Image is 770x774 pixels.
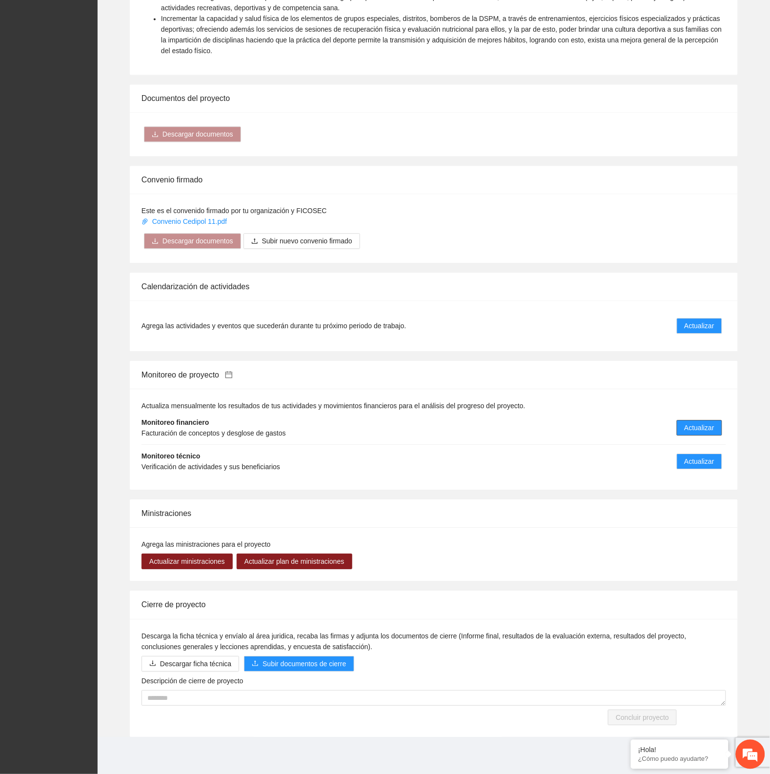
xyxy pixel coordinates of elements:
[638,755,721,763] p: ¿Cómo puedo ayudarte?
[142,690,726,706] textarea: Descripción de cierre de proyecto
[142,463,280,471] span: Verificación de actividades y sus beneficiarios
[142,452,201,460] strong: Monitoreo técnico
[51,50,164,62] div: Chatee con nosotros ahora
[262,236,352,246] span: Subir nuevo convenio firmado
[142,660,239,668] a: downloadDescargar ficha técnica
[142,218,148,225] span: paper-clip
[685,422,714,433] span: Actualizar
[142,554,233,569] button: Actualizar ministraciones
[142,557,233,565] a: Actualizar ministraciones
[57,130,135,229] span: Estamos en línea.
[638,746,721,754] div: ¡Hola!
[152,238,159,245] span: download
[251,238,258,245] span: upload
[142,402,526,410] span: Actualiza mensualmente los resultados de tus actividades y movimientos financieros para el anális...
[677,454,722,469] button: Actualizar
[142,540,271,548] span: Agrega las ministraciones para el proyecto
[5,266,186,300] textarea: Escriba su mensaje y pulse “Intro”
[149,660,156,668] span: download
[685,320,714,331] span: Actualizar
[677,420,722,436] button: Actualizar
[243,233,360,249] button: uploadSubir nuevo convenio firmado
[142,656,239,672] button: downloadDescargar ficha técnica
[142,675,243,686] label: Descripción de cierre de proyecto
[162,129,233,139] span: Descargar documentos
[243,237,360,245] span: uploadSubir nuevo convenio firmado
[142,320,406,331] span: Agrega las actividades y eventos que sucederán durante tu próximo periodo de trabajo.
[237,557,352,565] a: Actualizar plan de ministraciones
[142,84,726,112] div: Documentos del proyecto
[237,554,352,569] button: Actualizar plan de ministraciones
[244,660,354,668] span: uploadSubir documentos de cierre
[244,556,344,567] span: Actualizar plan de ministraciones
[608,710,677,725] button: Concluir proyecto
[144,126,241,142] button: downloadDescargar documentos
[152,131,159,139] span: download
[142,632,687,651] span: Descarga la ficha técnica y envíalo al área juridica, recaba las firmas y adjunta los documentos ...
[142,218,229,225] a: Convenio Cedipol 11.pdf
[677,318,722,334] button: Actualizar
[244,656,354,672] button: uploadSubir documentos de cierre
[142,429,286,437] span: Facturación de conceptos y desglose de gastos
[685,456,714,467] span: Actualizar
[219,371,233,379] a: calendar
[149,556,225,567] span: Actualizar ministraciones
[160,5,183,28] div: Minimizar ventana de chat en vivo
[142,273,726,300] div: Calendarización de actividades
[142,361,726,389] div: Monitoreo de proyecto
[162,236,233,246] span: Descargar documentos
[142,207,327,215] span: Este es el convenido firmado por tu organización y FICOSEC
[161,15,722,55] span: Incrementar la capacidad y salud física de los elementos de grupos especiales, distritos, bombero...
[142,166,726,194] div: Convenio firmado
[225,371,233,378] span: calendar
[142,499,726,527] div: Ministraciones
[160,658,231,669] span: Descargar ficha técnica
[142,418,209,426] strong: Monitoreo financiero
[144,233,241,249] button: downloadDescargar documentos
[142,591,726,618] div: Cierre de proyecto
